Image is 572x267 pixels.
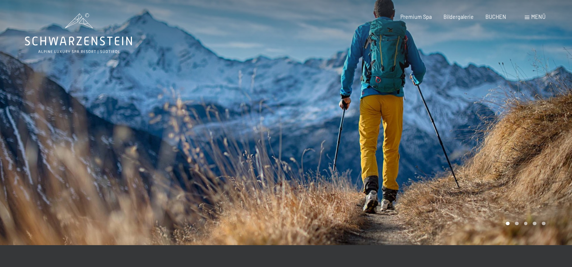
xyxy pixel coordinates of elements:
div: Carousel Page 1 (Current Slide) [506,222,510,226]
div: Carousel Page 5 [542,222,546,226]
div: Carousel Page 3 [524,222,528,226]
a: BUCHEN [485,14,506,20]
div: Carousel Page 2 [515,222,519,226]
span: Menü [531,14,546,20]
a: Premium Spa [400,14,432,20]
div: Carousel Page 4 [533,222,536,226]
div: Carousel Pagination [503,222,545,226]
a: Bildergalerie [443,14,474,20]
